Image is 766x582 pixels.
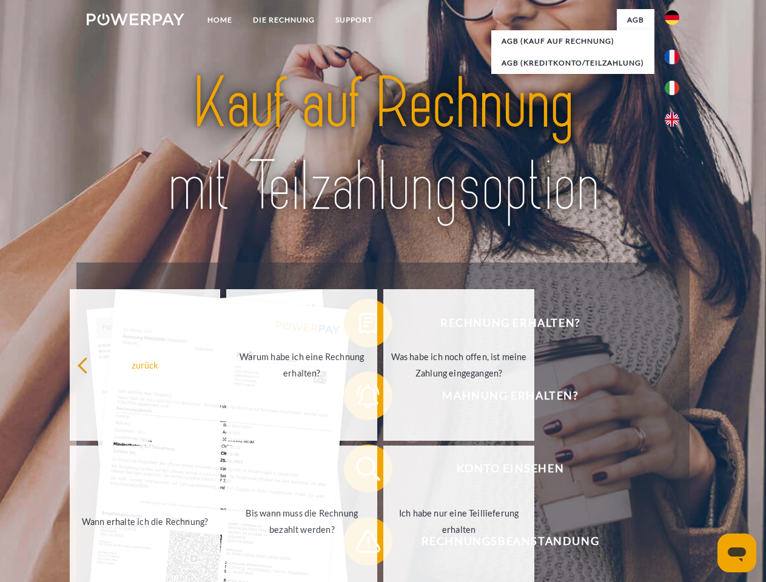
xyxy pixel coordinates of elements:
[491,30,654,52] a: AGB (Kauf auf Rechnung)
[77,513,213,529] div: Wann erhalte ich die Rechnung?
[665,81,679,95] img: it
[717,533,756,572] iframe: Schaltfläche zum Öffnen des Messaging-Fensters
[665,10,679,25] img: de
[391,505,527,538] div: Ich habe nur eine Teillieferung erhalten
[617,9,654,31] a: agb
[116,58,650,232] img: title-powerpay_de.svg
[233,505,370,538] div: Bis wann muss die Rechnung bezahlt werden?
[383,289,534,441] a: Was habe ich noch offen, ist meine Zahlung eingegangen?
[87,13,184,25] img: logo-powerpay-white.svg
[665,112,679,127] img: en
[665,50,679,64] img: fr
[233,349,370,381] div: Warum habe ich eine Rechnung erhalten?
[325,9,383,31] a: SUPPORT
[391,349,527,381] div: Was habe ich noch offen, ist meine Zahlung eingegangen?
[243,9,325,31] a: DIE RECHNUNG
[197,9,243,31] a: Home
[77,356,213,373] div: zurück
[491,52,654,74] a: AGB (Kreditkonto/Teilzahlung)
